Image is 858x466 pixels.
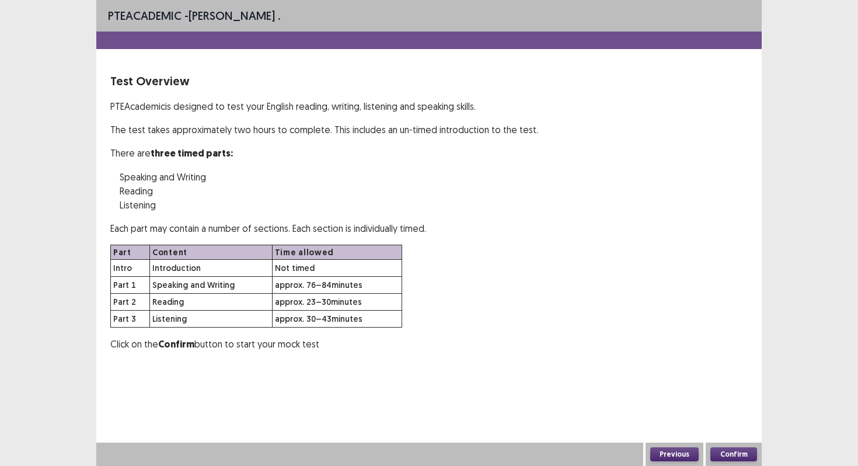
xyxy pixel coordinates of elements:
[272,245,402,260] th: Time allowed
[710,447,757,461] button: Confirm
[108,8,182,23] span: PTE academic
[150,260,273,277] td: Introduction
[272,277,402,294] td: approx. 76–84 minutes
[120,198,748,212] p: Listening
[111,260,150,277] td: Intro
[108,7,281,25] p: - [PERSON_NAME] .
[272,311,402,328] td: approx. 30–43 minutes
[272,294,402,311] td: approx. 23–30 minutes
[111,294,150,311] td: Part 2
[111,311,150,328] td: Part 3
[150,311,273,328] td: Listening
[110,99,748,113] p: PTE Academic is designed to test your English reading, writing, listening and speaking skills.
[110,221,748,235] p: Each part may contain a number of sections. Each section is individually timed.
[110,337,748,352] p: Click on the button to start your mock test
[111,277,150,294] td: Part 1
[150,245,273,260] th: Content
[150,277,273,294] td: Speaking and Writing
[158,338,194,350] strong: Confirm
[151,147,233,159] strong: three timed parts:
[120,170,748,184] p: Speaking and Writing
[111,245,150,260] th: Part
[110,123,748,137] p: The test takes approximately two hours to complete. This includes an un-timed introduction to the...
[110,146,748,161] p: There are
[650,447,699,461] button: Previous
[110,72,748,90] p: Test Overview
[120,184,748,198] p: Reading
[272,260,402,277] td: Not timed
[150,294,273,311] td: Reading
